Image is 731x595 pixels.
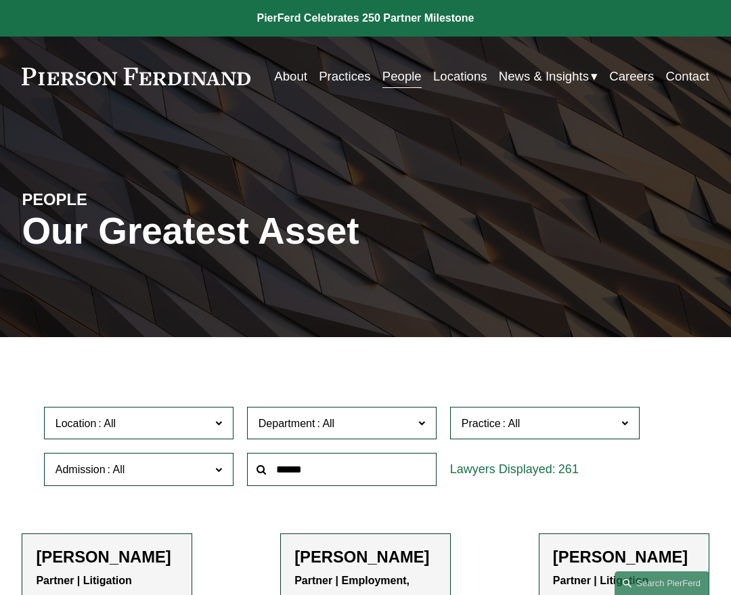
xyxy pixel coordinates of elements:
[274,64,307,89] a: About
[666,64,709,89] a: Contact
[499,65,589,87] span: News & Insights
[319,64,370,89] a: Practices
[56,418,97,429] span: Location
[553,575,648,586] strong: Partner | Litigation
[462,418,501,429] span: Practice
[499,64,598,89] a: folder dropdown
[553,548,695,567] h2: [PERSON_NAME]
[259,418,315,429] span: Department
[558,462,579,476] span: 261
[56,464,106,475] span: Admission
[615,571,709,595] a: Search this site
[294,548,437,567] h2: [PERSON_NAME]
[609,64,654,89] a: Careers
[36,575,131,586] strong: Partner | Litigation
[382,64,422,89] a: People
[433,64,487,89] a: Locations
[22,210,480,252] h1: Our Greatest Asset
[22,190,194,210] h4: PEOPLE
[36,548,178,567] h2: [PERSON_NAME]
